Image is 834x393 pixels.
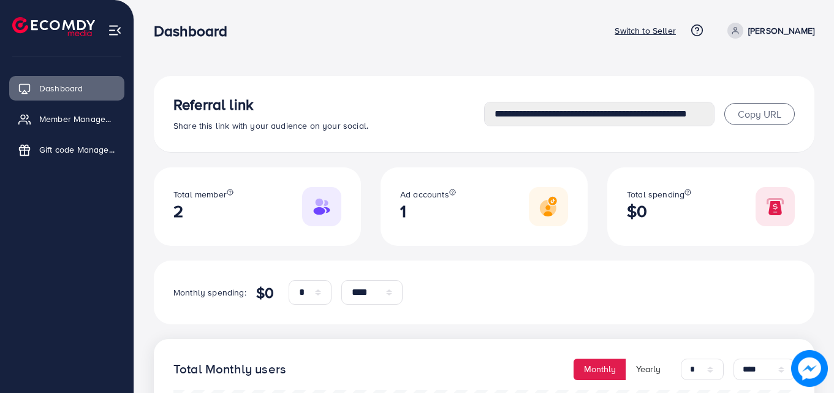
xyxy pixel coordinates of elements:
[302,187,341,226] img: Responsive image
[529,187,568,226] img: Responsive image
[173,362,286,377] h4: Total Monthly users
[12,17,95,36] img: logo
[9,107,124,131] a: Member Management
[9,137,124,162] a: Gift code Management
[39,82,83,94] span: Dashboard
[615,23,676,38] p: Switch to Seller
[792,351,828,387] img: image
[9,76,124,101] a: Dashboard
[154,22,237,40] h3: Dashboard
[722,23,814,39] a: [PERSON_NAME]
[256,284,274,302] h4: $0
[748,23,814,38] p: [PERSON_NAME]
[627,188,684,200] span: Total spending
[173,188,227,200] span: Total member
[574,359,626,380] button: Monthly
[738,107,781,121] span: Copy URL
[39,143,115,156] span: Gift code Management
[173,285,246,300] p: Monthly spending:
[108,23,122,37] img: menu
[39,113,115,125] span: Member Management
[756,187,795,226] img: Responsive image
[173,120,368,132] span: Share this link with your audience on your social.
[626,359,671,380] button: Yearly
[400,201,456,221] h2: 1
[173,96,484,113] h3: Referral link
[724,103,795,125] button: Copy URL
[173,201,233,221] h2: 2
[627,201,691,221] h2: $0
[400,188,449,200] span: Ad accounts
